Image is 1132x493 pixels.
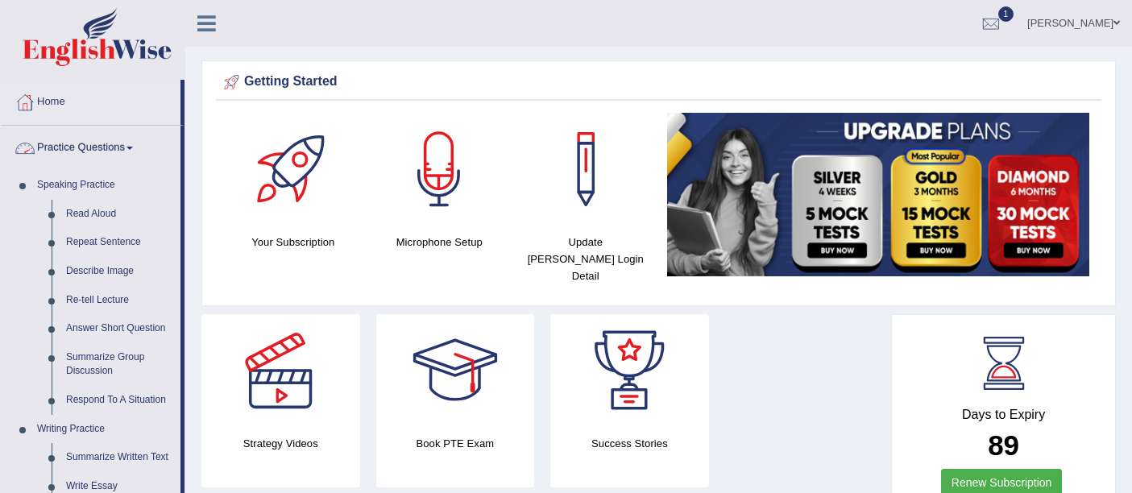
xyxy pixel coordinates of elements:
h4: Update [PERSON_NAME] Login Detail [520,234,651,284]
h4: Days to Expiry [910,408,1097,422]
a: Home [1,80,180,120]
a: Summarize Group Discussion [59,343,180,386]
span: 1 [998,6,1014,22]
h4: Your Subscription [228,234,359,251]
h4: Strategy Videos [201,435,360,452]
a: Respond To A Situation [59,386,180,415]
a: Repeat Sentence [59,228,180,257]
h4: Microphone Setup [375,234,505,251]
a: Answer Short Question [59,314,180,343]
div: Getting Started [220,70,1097,94]
h4: Success Stories [550,435,709,452]
a: Read Aloud [59,200,180,229]
a: Describe Image [59,257,180,286]
h4: Book PTE Exam [376,435,535,452]
a: Writing Practice [30,415,180,444]
a: Summarize Written Text [59,443,180,472]
b: 89 [988,429,1019,461]
a: Re-tell Lecture [59,286,180,315]
img: small5.jpg [667,113,1090,276]
a: Practice Questions [1,126,180,166]
a: Speaking Practice [30,171,180,200]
